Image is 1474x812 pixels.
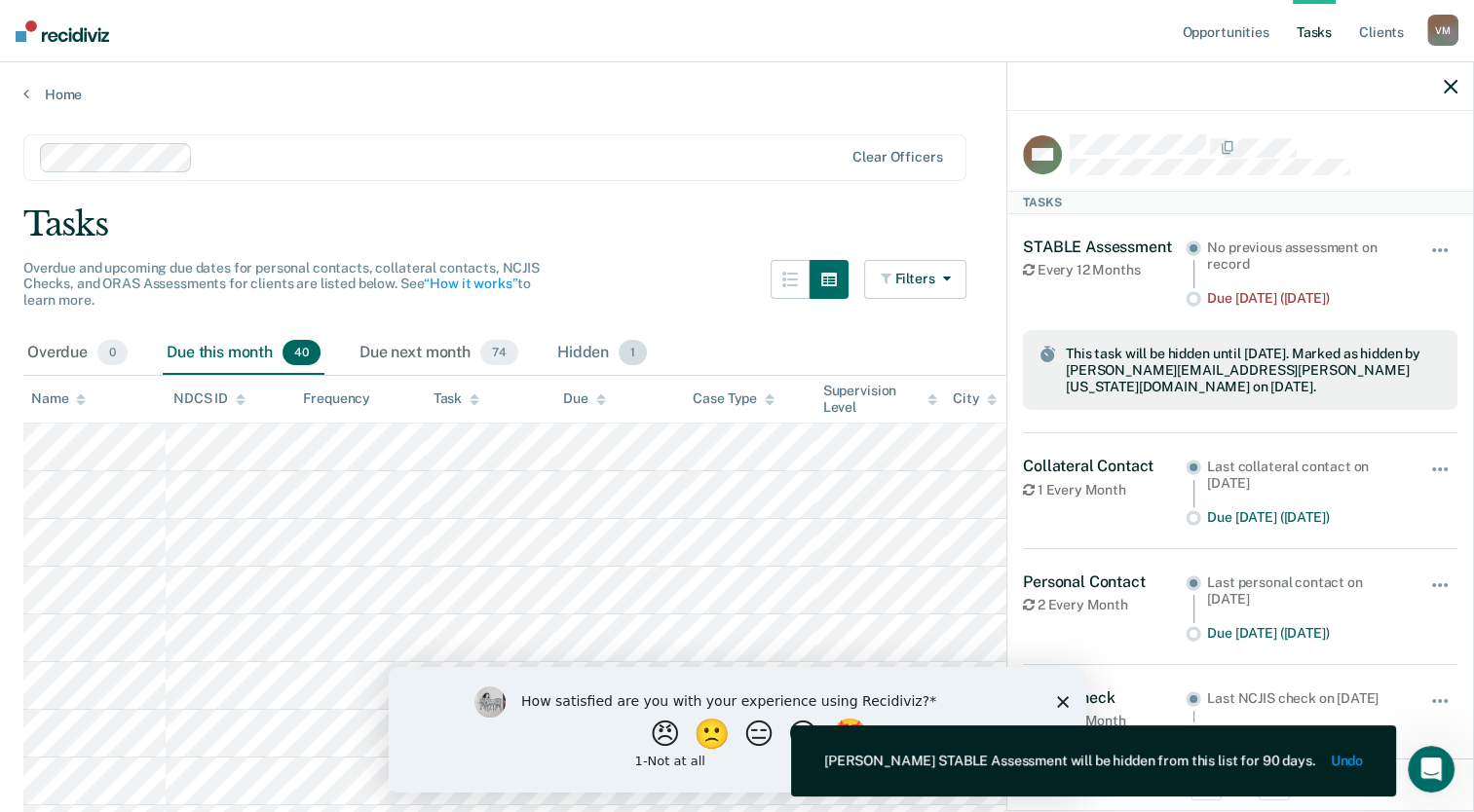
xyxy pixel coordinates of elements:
div: City [953,390,997,407]
span: This task will be hidden until [DATE]. Marked as hidden by [PERSON_NAME][EMAIL_ADDRESS][PERSON_NA... [1066,346,1442,394]
div: Due [DATE] ([DATE]) [1207,625,1403,642]
div: Last personal contact on [DATE] [1207,574,1403,608]
iframe: Survey by Kim from Recidiviz [389,667,1086,793]
div: Frequency [303,390,370,407]
div: Tasks [23,204,1451,244]
div: Personal Contact [1023,572,1186,591]
div: Due this month [163,332,324,375]
div: Case Type [693,390,775,407]
span: 1 [619,340,647,365]
img: Recidiviz [16,20,109,42]
iframe: Intercom live chat [1408,746,1455,793]
div: Tasks [1007,191,1473,214]
a: “How it works” [424,276,517,291]
div: Overdue [23,332,132,375]
a: Home [23,86,1451,103]
div: Due [563,390,606,407]
div: NDCS ID [173,390,246,407]
div: V M [1427,15,1458,46]
div: STABLE Assessment [1023,238,1186,256]
div: Task [434,390,479,407]
span: 40 [283,340,321,365]
span: 0 [97,340,128,365]
div: Due [DATE] ([DATE]) [1207,724,1403,741]
div: Hidden [553,332,651,375]
div: Collateral Contact [1023,457,1186,475]
div: No previous assessment on record [1207,240,1403,273]
span: 74 [480,340,518,365]
button: Undo [1331,753,1363,769]
div: Supervision Level [823,383,937,416]
div: Due [DATE] ([DATE]) [1207,509,1403,526]
div: Clear officers [852,149,942,166]
div: Last collateral contact on [DATE] [1207,459,1403,492]
div: 1 Every Month [1023,482,1186,498]
div: Due next month [356,332,522,375]
span: Overdue and upcoming due dates for personal contacts, collateral contacts, NCJIS Checks, and ORAS... [23,260,540,309]
button: Filters [864,260,967,299]
div: Due [DATE] ([DATE]) [1207,290,1403,307]
div: NCJIS Check [1023,688,1186,707]
div: Name [31,390,86,407]
div: Every 12 Months [1023,262,1186,278]
div: [PERSON_NAME] STABLE Assessment will be hidden from this list for 90 days. [824,753,1315,769]
div: Last NCJIS check on [DATE] [1207,690,1403,707]
div: 2 Every Month [1023,597,1186,613]
div: 1 Every Month [1023,713,1186,729]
